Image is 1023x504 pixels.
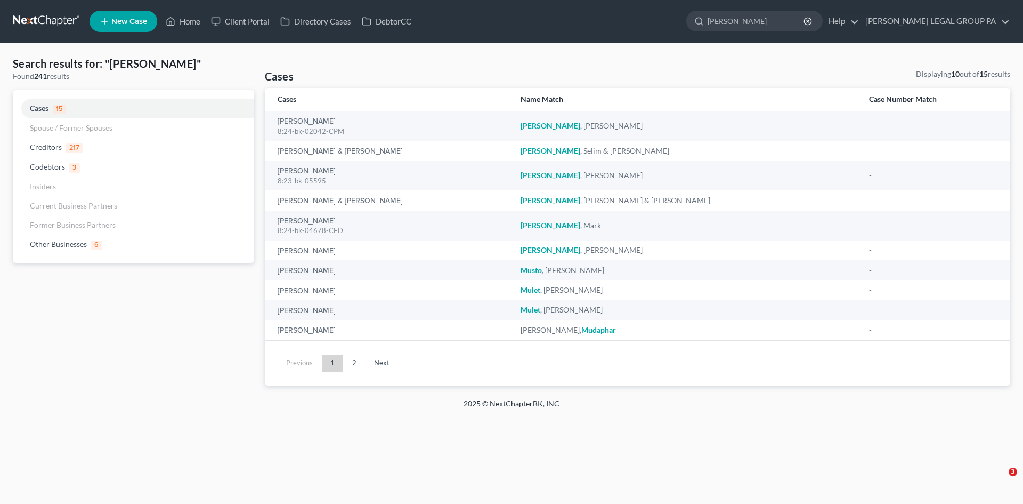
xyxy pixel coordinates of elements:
[860,12,1010,31] a: [PERSON_NAME] LEGAL GROUP PA
[13,157,254,177] a: Codebtors3
[30,103,48,113] span: Cases
[356,12,417,31] a: DebtorCC
[823,12,859,31] a: Help
[278,226,504,236] div: 8:24-bk-04678-CED
[30,201,117,210] span: Current Business Partners
[869,220,998,231] div: -
[869,245,998,255] div: -
[265,69,294,84] h4: Cases
[278,247,336,255] a: [PERSON_NAME]
[278,148,403,155] a: [PERSON_NAME] & [PERSON_NAME]
[869,305,998,315] div: -
[869,265,998,276] div: -
[53,105,66,114] span: 15
[521,285,540,294] em: Mulet
[987,468,1012,493] iframe: Intercom live chat
[521,121,852,131] div: , [PERSON_NAME]
[278,307,336,315] a: [PERSON_NAME]
[30,142,62,151] span: Creditors
[869,121,998,131] div: -
[869,325,998,335] div: -
[13,235,254,254] a: Other Businesses6
[521,220,852,231] div: , Mark
[521,221,580,230] em: [PERSON_NAME]
[91,241,102,250] span: 6
[521,146,852,156] div: , Selim & [PERSON_NAME]
[521,196,580,205] em: [PERSON_NAME]
[208,398,815,418] div: 2025 © NextChapterBK, INC
[521,245,580,254] em: [PERSON_NAME]
[13,99,254,118] a: Cases15
[30,239,87,249] span: Other Businesses
[111,18,147,26] span: New Case
[521,170,852,181] div: , [PERSON_NAME]
[581,325,616,334] em: Mudaphar
[344,355,365,372] a: 2
[13,177,254,196] a: Insiders
[265,88,512,111] th: Cases
[860,88,1011,111] th: Case Number Match
[521,305,852,315] div: , [PERSON_NAME]
[13,71,254,82] div: Found results
[278,126,504,137] div: 8:24-bk-02042-CPM
[951,69,960,78] strong: 10
[278,287,336,295] a: [PERSON_NAME]
[160,12,206,31] a: Home
[278,118,336,125] a: [PERSON_NAME]
[521,266,542,275] em: Musto
[278,327,336,334] a: [PERSON_NAME]
[13,56,254,71] h4: Search results for: "[PERSON_NAME]"
[869,146,998,156] div: -
[869,285,998,295] div: -
[13,196,254,215] a: Current Business Partners
[1009,468,1017,476] span: 3
[66,143,83,153] span: 217
[521,325,852,335] div: [PERSON_NAME],
[521,245,852,255] div: , [PERSON_NAME]
[521,305,540,314] em: Mulet
[34,71,47,81] strong: 241
[13,138,254,157] a: Creditors217
[869,170,998,181] div: -
[521,285,852,295] div: , [PERSON_NAME]
[521,265,852,276] div: , [PERSON_NAME]
[278,267,336,275] a: [PERSON_NAME]
[13,215,254,235] a: Former Business Partners
[30,220,116,229] span: Former Business Partners
[69,163,80,173] span: 3
[521,146,580,155] em: [PERSON_NAME]
[278,176,504,186] div: 8:23-bk-05595
[521,121,580,130] em: [PERSON_NAME]
[916,69,1010,79] div: Displaying out of results
[30,123,112,132] span: Spouse / Former Spouses
[278,197,403,205] a: [PERSON_NAME] & [PERSON_NAME]
[278,218,336,225] a: [PERSON_NAME]
[979,69,988,78] strong: 15
[13,118,254,138] a: Spouse / Former Spouses
[278,167,336,175] a: [PERSON_NAME]
[206,12,275,31] a: Client Portal
[521,195,852,206] div: , [PERSON_NAME] & [PERSON_NAME]
[30,182,56,191] span: Insiders
[512,88,860,111] th: Name Match
[322,355,343,372] a: 1
[708,11,805,31] input: Search by name...
[275,12,356,31] a: Directory Cases
[521,171,580,180] em: [PERSON_NAME]
[869,195,998,206] div: -
[30,162,65,171] span: Codebtors
[366,355,398,372] a: Next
